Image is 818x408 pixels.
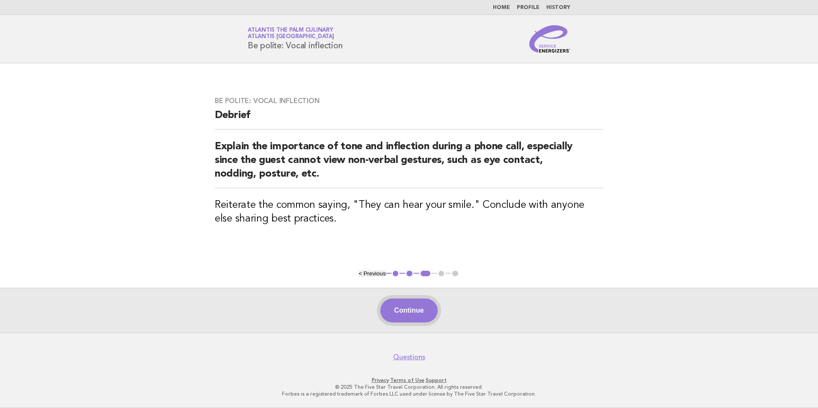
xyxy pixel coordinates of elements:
[393,353,425,361] a: Questions
[390,377,424,383] a: Terms of Use
[147,384,671,390] p: © 2025 The Five Star Travel Corporation. All rights reserved.
[215,198,603,226] h3: Reiterate the common saying, "They can hear your smile." Conclude with anyone else sharing best p...
[380,299,437,322] button: Continue
[147,377,671,384] p: · ·
[248,34,334,40] span: Atlantis [GEOGRAPHIC_DATA]
[419,269,432,278] button: 3
[215,140,603,188] h2: Explain the importance of tone and inflection during a phone call, especially since the guest can...
[405,269,414,278] button: 2
[391,269,400,278] button: 1
[517,5,539,10] a: Profile
[529,25,570,53] img: Service Energizers
[546,5,570,10] a: History
[248,28,342,50] h1: Be polite: Vocal inflection
[248,27,334,39] a: Atlantis The Palm CulinaryAtlantis [GEOGRAPHIC_DATA]
[215,97,603,105] h3: Be polite: Vocal inflection
[426,377,447,383] a: Support
[372,377,389,383] a: Privacy
[493,5,510,10] a: Home
[147,390,671,397] p: Forbes is a registered trademark of Forbes LLC used under license by The Five Star Travel Corpora...
[215,109,603,130] h2: Debrief
[359,270,385,277] button: < Previous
